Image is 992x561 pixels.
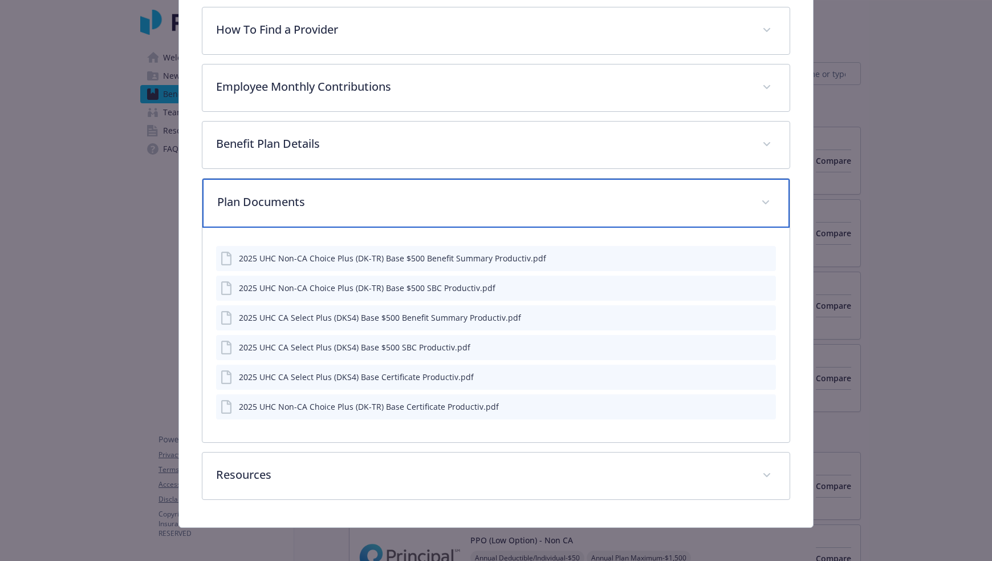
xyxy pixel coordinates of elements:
p: Resources [216,466,749,483]
button: download file [743,312,752,324]
div: 2025 UHC Non-CA Choice Plus (DK-TR) Base Certificate Productiv.pdf [239,401,499,413]
button: preview file [761,252,771,264]
button: preview file [761,312,771,324]
div: 2025 UHC CA Select Plus (DKS4) Base $500 Benefit Summary Productiv.pdf [239,312,521,324]
div: Benefit Plan Details [202,122,790,168]
div: 2025 UHC CA Select Plus (DKS4) Base $500 SBC Productiv.pdf [239,341,470,353]
div: Plan Documents [202,228,790,442]
button: download file [743,282,752,294]
button: preview file [761,282,771,294]
div: Plan Documents [202,179,790,228]
button: download file [743,371,752,383]
button: preview file [761,401,771,413]
div: 2025 UHC Non-CA Choice Plus (DK-TR) Base $500 SBC Productiv.pdf [239,282,495,294]
div: How To Find a Provider [202,7,790,54]
button: download file [743,341,752,353]
button: download file [743,252,752,264]
p: How To Find a Provider [216,21,749,38]
button: preview file [761,341,771,353]
div: Resources [202,453,790,499]
p: Benefit Plan Details [216,135,749,152]
p: Plan Documents [217,193,747,211]
button: preview file [761,371,771,383]
button: download file [743,401,752,413]
div: 2025 UHC CA Select Plus (DKS4) Base Certificate Productiv.pdf [239,371,474,383]
div: 2025 UHC Non-CA Choice Plus (DK-TR) Base $500 Benefit Summary Productiv.pdf [239,252,546,264]
p: Employee Monthly Contributions [216,78,749,95]
div: Employee Monthly Contributions [202,64,790,111]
